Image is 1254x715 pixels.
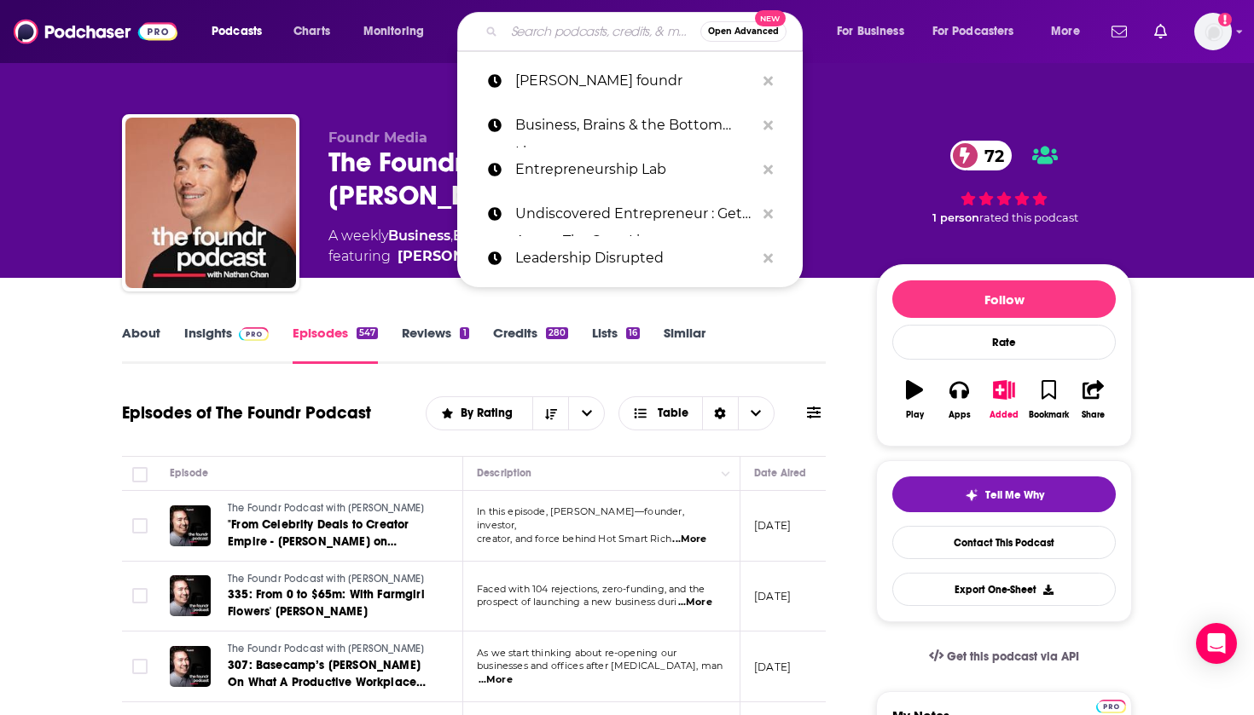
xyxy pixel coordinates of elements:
[755,10,786,26] span: New
[14,15,177,48] a: Podchaser - Follow, Share and Rate Podcasts
[184,325,269,364] a: InsightsPodchaser Pro
[672,533,706,546] span: ...More
[328,246,704,267] span: featuring
[1147,17,1174,46] a: Show notifications dropdown
[228,501,433,516] a: The Foundr Podcast with [PERSON_NAME]
[477,533,671,545] span: creator, and force behind Hot Smart Rich
[921,18,1039,45] button: open menu
[228,642,433,657] a: The Foundr Podcast with [PERSON_NAME]
[825,18,926,45] button: open menu
[532,397,568,430] button: Sort Direction
[932,211,979,224] span: 1 person
[398,246,520,267] a: Nathan Chan
[947,649,1079,664] span: Get this podcast via API
[1096,700,1126,713] img: Podchaser Pro
[546,327,568,339] div: 280
[228,657,433,691] a: 307: Basecamp’s [PERSON_NAME] On What A Productive Workplace Should Look Like
[708,27,779,36] span: Open Advanced
[515,192,755,236] p: Undiscovered Entrepreneur : Get Across The Start Line
[892,573,1116,606] button: Export One-Sheet
[915,636,1093,678] a: Get this podcast via API
[932,20,1014,43] span: For Podcasters
[985,488,1044,502] span: Tell Me Why
[1194,13,1232,50] img: User Profile
[357,327,378,339] div: 547
[1029,410,1069,420] div: Bookmark
[363,20,424,43] span: Monitoring
[200,18,284,45] button: open menu
[658,407,688,419] span: Table
[427,407,533,419] button: open menu
[282,18,340,45] a: Charts
[892,325,1116,360] div: Rate
[937,369,981,430] button: Apps
[1105,17,1134,46] a: Show notifications dropdown
[1051,20,1080,43] span: More
[626,327,640,339] div: 16
[1039,18,1101,45] button: open menu
[754,518,791,533] p: [DATE]
[754,589,791,603] p: [DATE]
[515,147,755,192] p: Entrepreneurship Lab
[228,516,433,551] a: "From Celebrity Deals to Creator Empire - [PERSON_NAME] on Building 'Hot Smart Rich'"
[132,518,148,533] span: Toggle select row
[477,463,531,483] div: Description
[477,596,676,608] span: prospect of launching a new business duri
[122,402,371,424] h1: Episodes of The Foundr Podcast
[228,643,424,654] span: The Foundr Podcast with [PERSON_NAME]
[1082,410,1105,420] div: Share
[950,141,1013,170] a: 72
[228,586,433,620] a: 335: From 0 to $65m: With Farmgirl Flowers' [PERSON_NAME]
[477,583,705,595] span: Faced with 104 rejections, zero-funding, and the
[351,18,446,45] button: open menu
[457,236,803,280] a: Leadership Disrupted
[457,147,803,192] a: Entrepreneurship Lab
[402,325,468,364] a: Reviews1
[328,130,427,146] span: Foundr Media
[493,325,568,364] a: Credits280
[990,410,1019,420] div: Added
[477,505,684,531] span: In this episode, [PERSON_NAME]—founder, investor,
[293,20,330,43] span: Charts
[228,502,424,514] span: The Foundr Podcast with [PERSON_NAME]
[982,369,1026,430] button: Added
[1071,369,1116,430] button: Share
[479,673,513,687] span: ...More
[592,325,640,364] a: Lists16
[122,325,160,364] a: About
[618,396,775,430] button: Choose View
[568,397,604,430] button: open menu
[892,369,937,430] button: Play
[170,463,208,483] div: Episode
[450,228,453,244] span: ,
[678,596,712,609] span: ...More
[453,228,549,244] a: Entrepreneur
[754,463,806,483] div: Date Aired
[1026,369,1071,430] button: Bookmark
[457,59,803,103] a: [PERSON_NAME] foundr
[125,118,296,288] img: The Foundr Podcast with Nathan Chan
[457,192,803,236] a: Undiscovered Entrepreneur : Get Across The Start Line
[892,526,1116,559] a: Contact This Podcast
[473,12,819,51] div: Search podcasts, credits, & more...
[716,464,736,484] button: Column Actions
[457,103,803,147] a: Business, Brains & the Bottom Line
[212,20,262,43] span: Podcasts
[892,476,1116,512] button: tell me why sparkleTell Me Why
[388,228,450,244] a: Business
[228,658,426,706] span: 307: Basecamp’s [PERSON_NAME] On What A Productive Workplace Should Look Like
[1096,697,1126,713] a: Pro website
[239,327,269,341] img: Podchaser Pro
[965,488,978,502] img: tell me why sparkle
[1194,13,1232,50] span: Logged in as Mark.Hayward
[949,410,971,420] div: Apps
[515,103,755,147] p: Business, Brains & the Bottom Line
[664,325,705,364] a: Similar
[876,130,1132,236] div: 72 1 personrated this podcast
[837,20,904,43] span: For Business
[892,280,1116,318] button: Follow
[700,21,787,42] button: Open AdvancedNew
[515,59,755,103] p: Nathan chan foundr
